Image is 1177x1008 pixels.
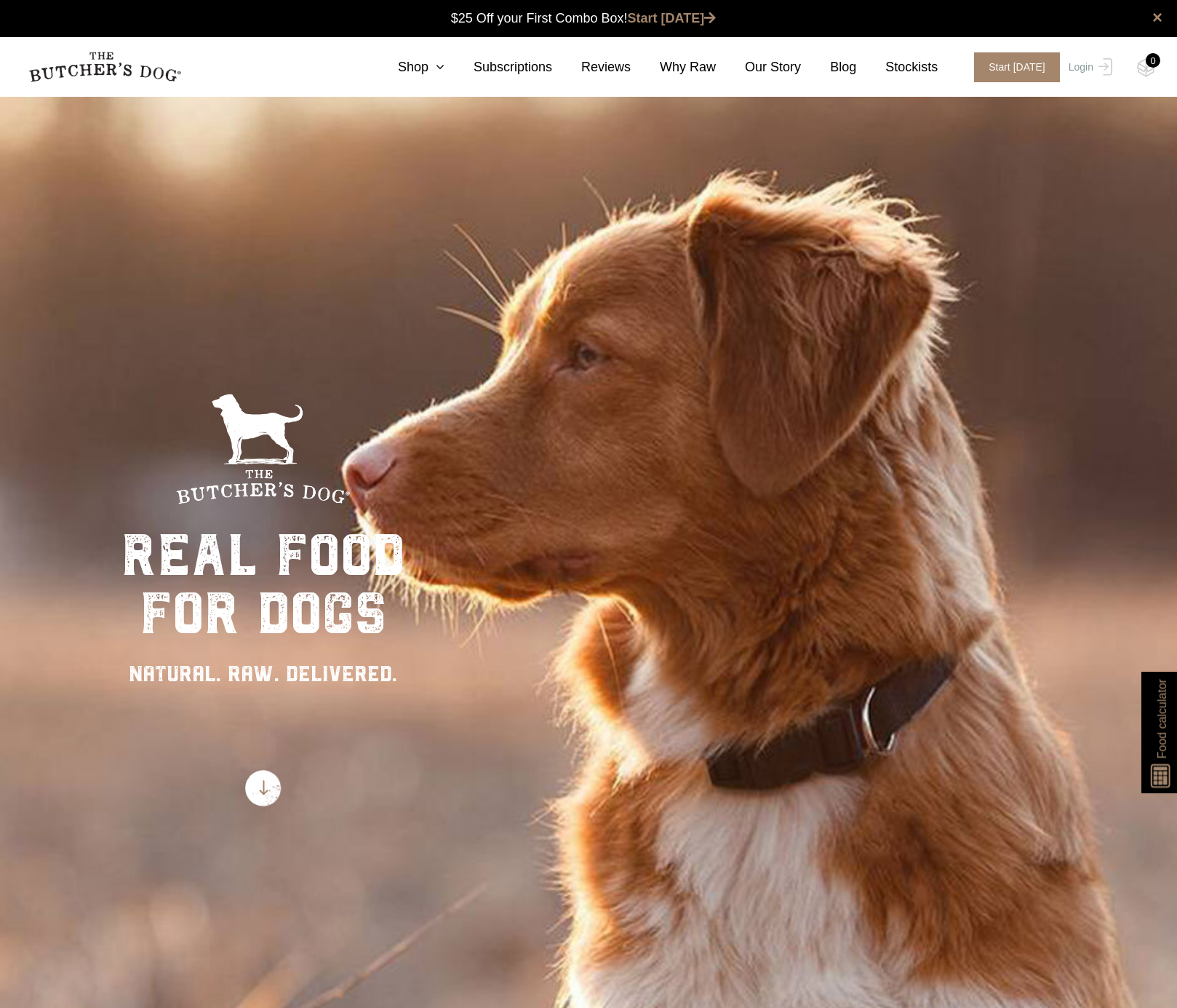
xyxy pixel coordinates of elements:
[1146,53,1160,68] div: 0
[121,657,405,690] div: NATURAL. RAW. DELIVERED.
[631,57,716,77] a: Why Raw
[801,57,856,77] a: Blog
[856,57,938,77] a: Stockists
[716,57,801,77] a: Our Story
[369,57,444,77] a: Shop
[1153,679,1170,758] span: Food calculator
[959,52,1065,82] a: Start [DATE]
[1065,52,1112,82] a: Login
[121,526,405,643] div: real food for dogs
[444,57,552,77] a: Subscriptions
[1137,58,1155,77] img: TBD_Cart-Empty.png
[1152,9,1162,26] a: close
[628,11,717,25] a: Start [DATE]
[552,57,631,77] a: Reviews
[974,52,1060,82] span: Start [DATE]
